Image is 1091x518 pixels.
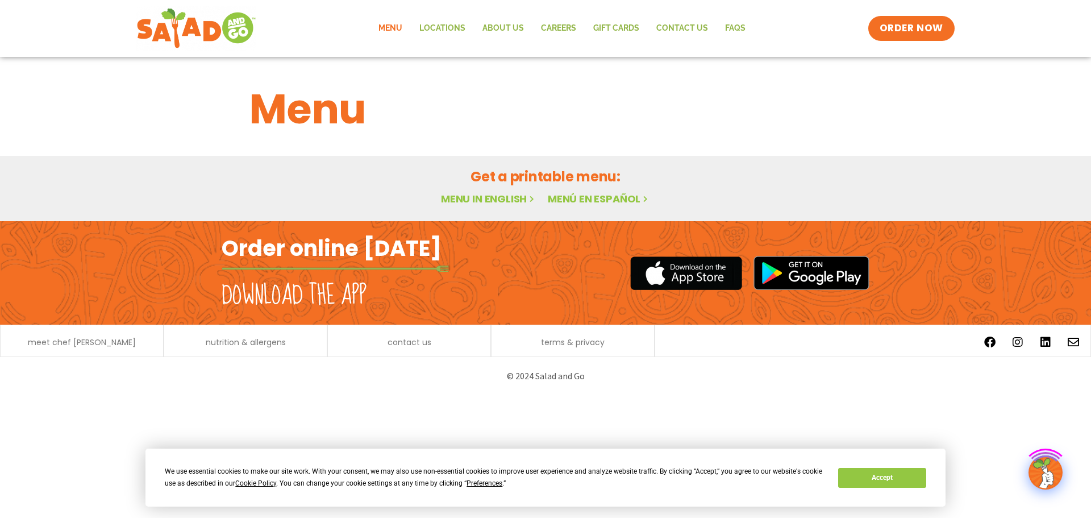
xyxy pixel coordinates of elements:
div: Cookie Consent Prompt [145,449,946,507]
span: Cookie Policy [235,479,276,487]
img: google_play [753,256,869,290]
a: nutrition & allergens [206,338,286,346]
a: meet chef [PERSON_NAME] [28,338,136,346]
a: Menú en español [548,192,650,206]
h2: Get a printable menu: [249,167,842,187]
img: new-SAG-logo-768×292 [136,6,256,51]
a: GIFT CARDS [585,15,648,42]
img: fork [222,266,449,272]
a: terms & privacy [541,338,605,346]
span: Preferences [467,479,502,487]
a: Menu [370,15,411,42]
button: Accept [838,468,926,488]
div: We use essential cookies to make our site work. With your consent, we may also use non-essential ... [165,466,825,490]
a: FAQs [717,15,754,42]
a: Menu in English [441,192,536,206]
h2: Download the app [222,280,367,312]
img: appstore [630,255,742,292]
a: ORDER NOW [868,16,955,41]
a: Careers [532,15,585,42]
a: Contact Us [648,15,717,42]
span: ORDER NOW [880,22,943,35]
a: contact us [388,338,431,346]
a: Locations [411,15,474,42]
h2: Order online [DATE] [222,234,442,262]
a: About Us [474,15,532,42]
h1: Menu [249,78,842,140]
p: © 2024 Salad and Go [227,368,864,384]
nav: Menu [370,15,754,42]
